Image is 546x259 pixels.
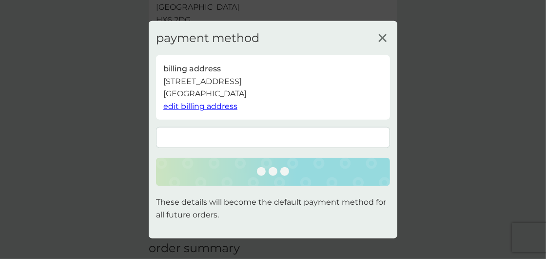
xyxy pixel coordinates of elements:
[163,63,221,75] p: billing address
[163,75,242,87] p: [STREET_ADDRESS]
[163,102,237,111] span: edit billing address
[156,196,390,221] p: These details will become the default payment method for all future orders.
[156,31,259,45] h3: payment method
[161,134,385,142] iframe: Secure card payment input frame
[163,87,247,100] p: [GEOGRAPHIC_DATA]
[163,100,237,113] button: edit billing address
